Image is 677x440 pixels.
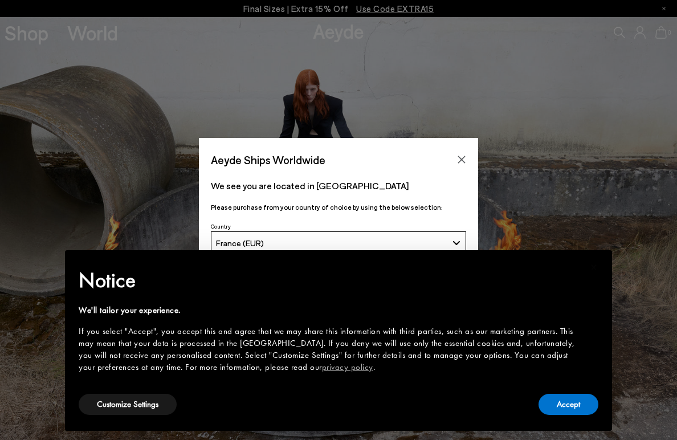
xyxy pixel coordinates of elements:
span: Aeyde Ships Worldwide [211,150,325,170]
span: Country [211,223,231,230]
div: If you select "Accept", you accept this and agree that we may share this information with third p... [79,325,580,373]
a: privacy policy [322,361,373,373]
button: Close [453,151,470,168]
button: Close this notice [580,254,607,281]
p: We see you are located in [GEOGRAPHIC_DATA] [211,179,466,193]
h2: Notice [79,266,580,295]
div: We'll tailor your experience. [79,304,580,316]
span: France (EUR) [216,238,264,248]
button: Customize Settings [79,394,177,415]
button: Accept [539,394,598,415]
p: Please purchase from your country of choice by using the below selection: [211,202,466,213]
span: × [590,258,598,276]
